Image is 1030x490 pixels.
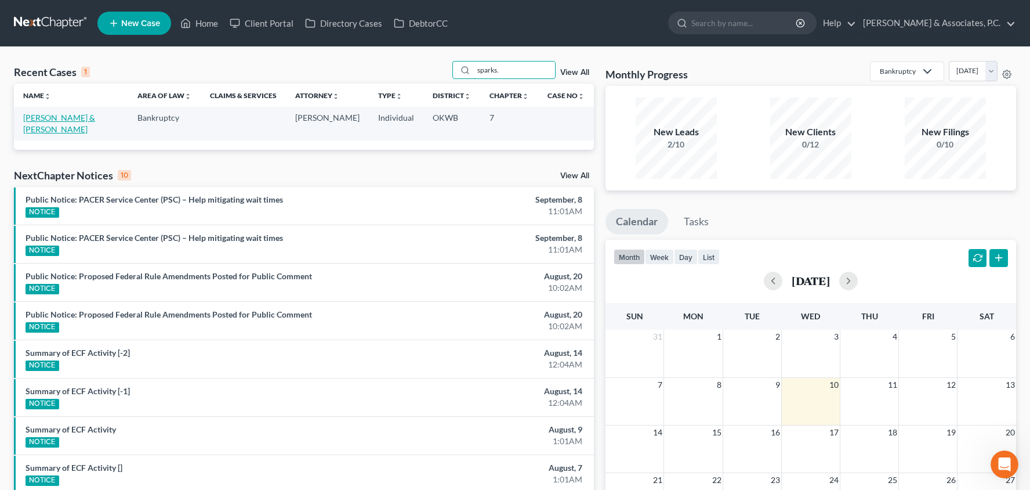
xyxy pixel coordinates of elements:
[19,127,181,206] div: The court has added a new Credit Counseling Field that we need to update upon filing. Please remo...
[464,93,471,100] i: unfold_more
[922,311,934,321] span: Fri
[26,475,59,486] div: NOTICE
[945,378,957,392] span: 12
[522,93,529,100] i: unfold_more
[118,170,131,181] div: 10
[578,93,585,100] i: unfold_more
[828,426,840,439] span: 17
[204,5,224,26] div: Close
[26,207,59,218] div: NOTICE
[674,249,698,265] button: day
[673,209,719,235] a: Tasks
[652,330,663,344] span: 31
[560,172,589,180] a: View All
[489,91,529,100] a: Chapterunfold_more
[905,125,986,139] div: New Filings
[37,380,46,390] button: Gif picker
[404,424,582,435] div: August, 9
[880,66,916,76] div: Bankruptcy
[474,62,555,78] input: Search by name...
[861,311,878,321] span: Thu
[828,378,840,392] span: 10
[56,15,108,26] p: Active 3h ago
[26,284,59,294] div: NOTICE
[26,424,116,434] a: Summary of ECF Activity
[636,139,717,150] div: 2/10
[378,91,402,100] a: Typeunfold_more
[626,311,643,321] span: Sun
[26,348,130,358] a: Summary of ECF Activity [-2]
[857,13,1016,34] a: [PERSON_NAME] & Associates, P.C.
[745,311,760,321] span: Tue
[905,139,986,150] div: 0/10
[18,380,27,390] button: Emoji picker
[950,330,957,344] span: 5
[636,125,717,139] div: New Leads
[404,320,582,332] div: 10:02AM
[547,91,585,100] a: Case Nounfold_more
[299,13,388,34] a: Directory Cases
[833,330,840,344] span: 3
[404,347,582,359] div: August, 14
[770,473,781,487] span: 23
[404,271,582,282] div: August, 20
[295,91,339,100] a: Attorneyunfold_more
[1009,330,1016,344] span: 6
[711,426,723,439] span: 15
[33,6,52,25] img: Profile image for Katie
[683,311,703,321] span: Mon
[945,426,957,439] span: 19
[891,330,898,344] span: 4
[14,65,90,79] div: Recent Cases
[199,376,217,394] button: Send a message…
[404,206,582,217] div: 11:01AM
[774,330,781,344] span: 2
[652,473,663,487] span: 21
[404,282,582,294] div: 10:02AM
[26,386,130,396] a: Summary of ECF Activity [-1]
[1004,426,1016,439] span: 20
[614,249,645,265] button: month
[698,249,720,265] button: list
[404,435,582,447] div: 1:01AM
[369,107,423,140] td: Individual
[182,5,204,27] button: Home
[26,233,283,243] a: Public Notice: PACER Service Center (PSC) – Help mitigating wait times
[23,113,95,134] a: [PERSON_NAME] & [PERSON_NAME]
[770,139,851,150] div: 0/12
[286,107,369,140] td: [PERSON_NAME]
[81,67,90,77] div: 1
[792,275,830,287] h2: [DATE]
[887,426,898,439] span: 18
[991,451,1018,478] iframe: Intercom live chat
[887,378,898,392] span: 11
[128,107,201,140] td: Bankruptcy
[774,378,781,392] span: 9
[980,311,994,321] span: Sat
[56,6,132,15] h1: [PERSON_NAME]
[480,107,538,140] td: 7
[175,13,224,34] a: Home
[770,426,781,439] span: 16
[10,356,222,376] textarea: Message…
[716,330,723,344] span: 1
[711,473,723,487] span: 22
[9,91,223,239] div: Katie says…
[404,359,582,370] div: 12:04AM
[44,93,51,100] i: unfold_more
[404,474,582,485] div: 1:01AM
[1004,378,1016,392] span: 13
[652,426,663,439] span: 14
[26,194,283,204] a: Public Notice: PACER Service Center (PSC) – Help mitigating wait times
[657,378,663,392] span: 7
[404,232,582,244] div: September, 8
[887,473,898,487] span: 25
[404,462,582,474] div: August, 7
[388,13,454,34] a: DebtorCC
[1004,473,1016,487] span: 27
[433,91,471,100] a: Districtunfold_more
[770,125,851,139] div: New Clients
[224,13,299,34] a: Client Portal
[137,91,191,100] a: Area of Lawunfold_more
[23,91,51,100] a: Nameunfold_more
